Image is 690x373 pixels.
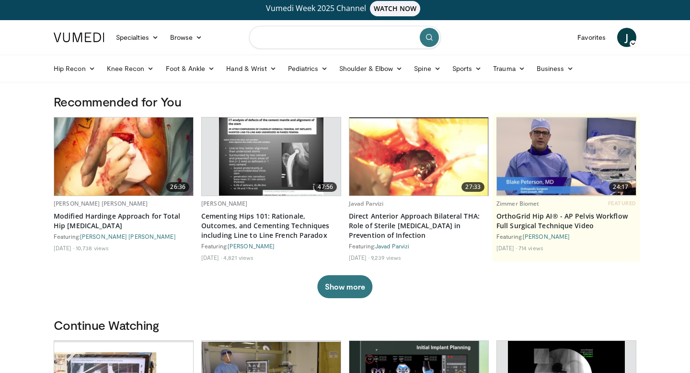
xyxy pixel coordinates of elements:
a: Direct Anterior Approach Bilateral THA: Role of Sterile [MEDICAL_DATA] in Prevention of Infection [349,211,489,240]
a: [PERSON_NAME] [523,233,570,240]
a: Hip Recon [48,59,101,78]
a: [PERSON_NAME] [PERSON_NAME] [54,199,148,208]
a: Knee Recon [101,59,160,78]
input: Search topics, interventions [249,26,441,49]
a: Favorites [572,28,611,47]
a: Foot & Ankle [160,59,221,78]
li: 9,239 views [371,254,401,261]
span: 47:56 [314,182,337,192]
a: Sports [447,59,488,78]
div: Featuring: [496,233,636,240]
a: 27:33 [349,117,488,196]
div: Featuring: [349,242,489,250]
img: VuMedi Logo [54,33,104,42]
a: [PERSON_NAME] [PERSON_NAME] [80,233,176,240]
a: 47:56 [202,117,341,196]
h3: Continue Watching [54,317,636,333]
span: 26:36 [166,182,189,192]
img: 20b76134-ce20-4b38-a9d1-93da3bc1b6ca.620x360_q85_upscale.jpg [349,117,488,196]
a: Cementing Hips 101: Rationale, Outcomes, and Cementing Techniques including Line to Line French P... [201,211,341,240]
img: b58c57b4-9187-4c70-8783-e4f7a92b96ca.620x360_q85_upscale.jpg [219,117,323,196]
a: Trauma [487,59,531,78]
li: [DATE] [54,244,74,252]
a: 26:36 [54,117,193,196]
a: Specialties [110,28,164,47]
a: J [617,28,636,47]
div: Featuring: [54,233,194,240]
a: Zimmer Biomet [496,199,540,208]
li: [DATE] [201,254,222,261]
span: 24:17 [609,182,632,192]
li: [DATE] [496,244,517,252]
a: Pediatrics [282,59,333,78]
a: Javad Parvizi [349,199,384,208]
button: Show more [317,275,372,298]
li: 10,738 views [76,244,109,252]
a: Shoulder & Elbow [333,59,408,78]
span: 27:33 [461,182,484,192]
img: c80c1d29-5d08-4b57-b833-2b3295cd5297.620x360_q85_upscale.jpg [497,118,636,195]
a: Modified Hardinge Approach for Total Hip [MEDICAL_DATA] [54,211,194,231]
span: WATCH NOW [370,1,421,16]
a: 24:17 [497,117,636,196]
span: FEATURED [608,200,636,207]
li: 4,821 views [223,254,253,261]
li: 714 views [518,244,543,252]
a: [PERSON_NAME] [228,243,275,249]
h3: Recommended for You [54,94,636,109]
div: Featuring: [201,242,341,250]
a: OrthoGrid Hip AI® - AP Pelvis Workflow Full Surgical Technique Video [496,211,636,231]
img: e4f4e4a0-26bd-4e35-9fbb-bdfac94fc0d8.620x360_q85_upscale.jpg [54,117,193,196]
a: Browse [164,28,208,47]
li: [DATE] [349,254,369,261]
a: Business [531,59,580,78]
a: [PERSON_NAME] [201,199,248,208]
a: Vumedi Week 2025 ChannelWATCH NOW [55,1,635,16]
a: Hand & Wrist [220,59,282,78]
a: Spine [408,59,446,78]
a: Javad Parvizi [375,243,409,249]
